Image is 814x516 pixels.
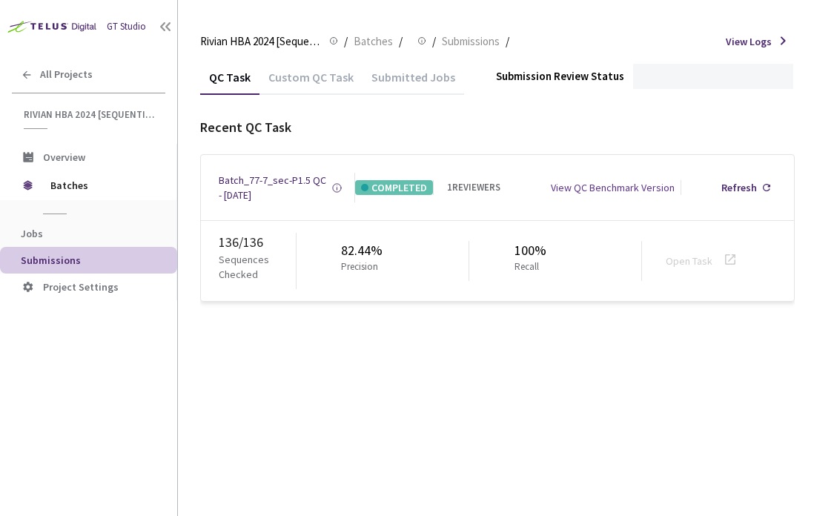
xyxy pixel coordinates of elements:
[40,68,93,81] span: All Projects
[447,181,500,195] div: 1 REVIEWERS
[432,33,436,50] li: /
[43,150,85,164] span: Overview
[721,180,757,195] div: Refresh
[514,241,546,260] div: 100%
[666,254,712,268] a: Open Task
[344,33,348,50] li: /
[259,70,363,95] div: Custom QC Task
[219,252,296,282] p: Sequences Checked
[399,33,403,50] li: /
[200,118,795,137] div: Recent QC Task
[219,233,296,252] div: 136 / 136
[24,108,156,121] span: Rivian HBA 2024 [Sequential]
[200,33,320,50] span: Rivian HBA 2024 [Sequential]
[551,180,675,195] div: View QC Benchmark Version
[21,254,81,267] span: Submissions
[363,70,464,95] div: Submitted Jobs
[21,227,43,240] span: Jobs
[43,280,119,294] span: Project Settings
[354,33,393,50] span: Batches
[219,173,331,202] a: Batch_77-7_sec-P1.5 QC - [DATE]
[351,33,396,49] a: Batches
[514,260,540,274] p: Recall
[355,180,433,195] div: COMPLETED
[726,34,772,49] span: View Logs
[439,33,503,49] a: Submissions
[341,260,378,274] p: Precision
[107,20,146,34] div: GT Studio
[496,68,624,84] div: Submission Review Status
[200,70,259,95] div: QC Task
[442,33,500,50] span: Submissions
[341,241,384,260] div: 82.44%
[506,33,509,50] li: /
[50,171,152,200] span: Batches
